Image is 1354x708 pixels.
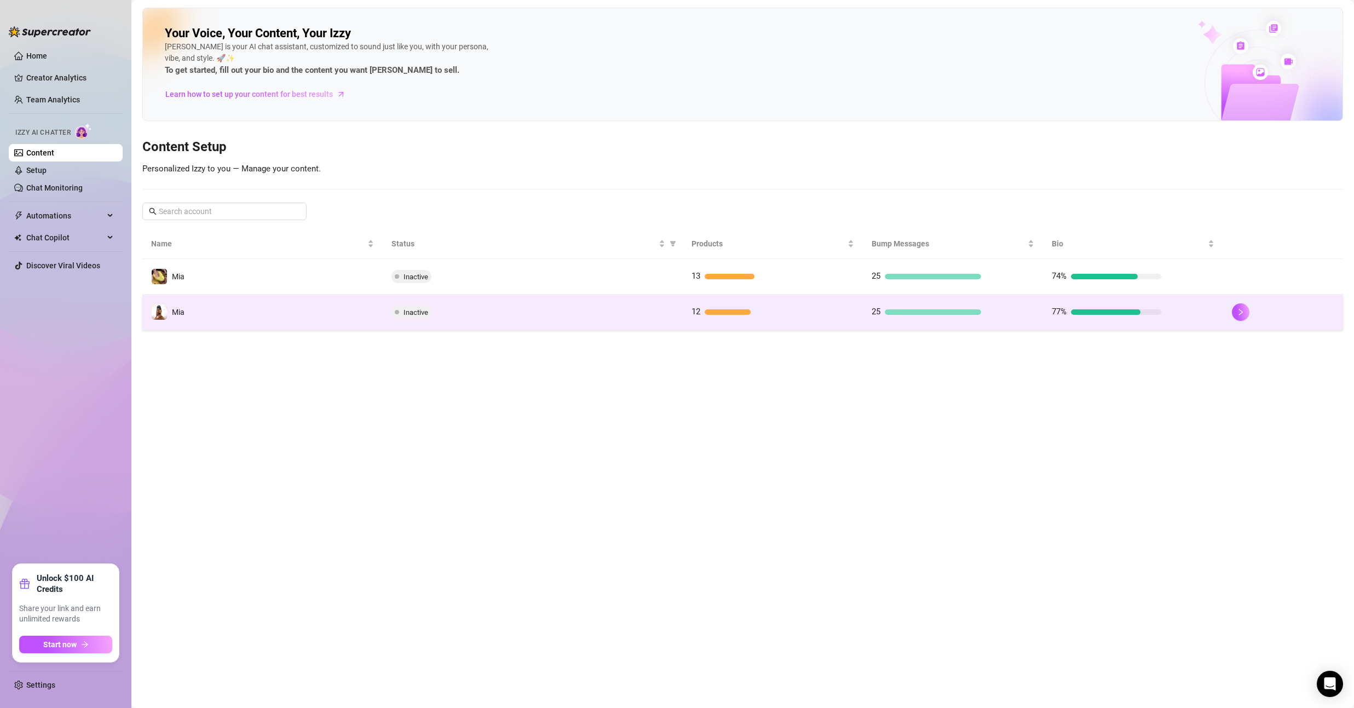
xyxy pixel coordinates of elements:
span: right [1237,308,1244,316]
th: Products [683,229,863,259]
span: Mia [172,308,185,316]
img: Mia [152,269,167,284]
span: arrow-right [81,641,89,648]
img: Chat Copilot [14,234,21,241]
th: Name [142,229,383,259]
a: Content [26,148,54,157]
span: 25 [872,307,880,316]
a: Settings [26,681,55,689]
span: 77% [1052,307,1067,316]
span: Inactive [404,273,428,281]
span: Learn how to set up your content for best results [165,88,333,100]
span: Izzy AI Chatter [15,128,71,138]
strong: To get started, fill out your bio and the content you want [PERSON_NAME] to sell. [165,65,459,75]
img: Mia [152,304,167,320]
span: Chat Copilot [26,229,104,246]
input: Search account [159,205,291,217]
th: Bio [1043,229,1223,259]
span: Personalized Izzy to you — Manage your content. [142,164,321,174]
h3: Content Setup [142,139,1343,156]
span: thunderbolt [14,211,23,220]
span: Automations [26,207,104,225]
span: Name [151,238,365,250]
strong: Unlock $100 AI Credits [37,573,112,595]
span: search [149,208,157,215]
span: filter [670,240,676,247]
img: ai-chatter-content-library-cLFOSyPT.png [1173,9,1343,120]
a: Chat Monitoring [26,183,83,192]
span: Bio [1052,238,1206,250]
div: Open Intercom Messenger [1317,671,1343,697]
div: [PERSON_NAME] is your AI chat assistant, customized to sound just like you, with your persona, vi... [165,41,493,77]
span: Start now [43,640,77,649]
a: Learn how to set up your content for best results [165,85,354,103]
a: Team Analytics [26,95,80,104]
span: Products [692,238,845,250]
span: 12 [692,307,700,316]
span: Mia [172,272,185,281]
span: Share your link and earn unlimited rewards [19,603,112,625]
a: Setup [26,166,47,175]
a: Creator Analytics [26,69,114,87]
span: filter [667,235,678,252]
img: AI Chatter [75,123,92,139]
th: Bump Messages [863,229,1043,259]
span: arrow-right [336,89,347,100]
span: Bump Messages [872,238,1025,250]
a: Discover Viral Videos [26,261,100,270]
button: Start nowarrow-right [19,636,112,653]
span: Status [391,238,656,250]
a: Home [26,51,47,60]
span: Inactive [404,308,428,316]
img: logo-BBDzfeDw.svg [9,26,91,37]
span: 13 [692,271,700,281]
button: right [1232,303,1249,321]
th: Status [383,229,683,259]
span: gift [19,578,30,589]
span: 74% [1052,271,1067,281]
h2: Your Voice, Your Content, Your Izzy [165,26,351,41]
span: 25 [872,271,880,281]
